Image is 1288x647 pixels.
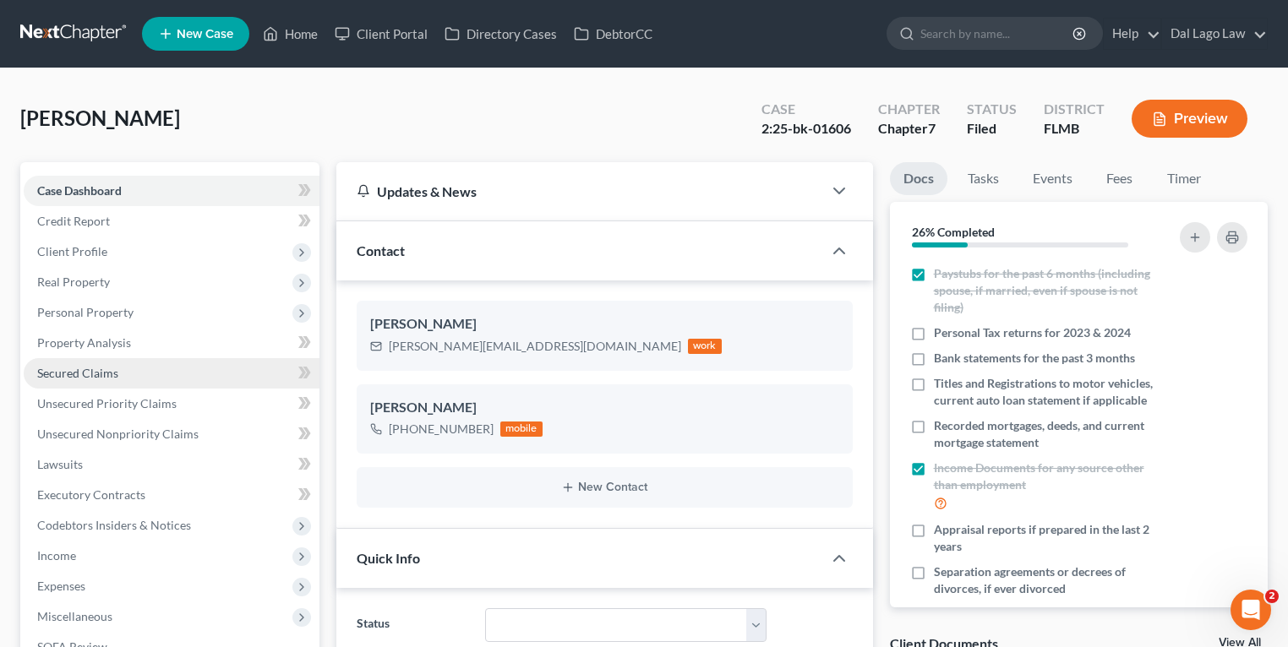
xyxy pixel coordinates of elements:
span: Separation agreements or decrees of divorces, if ever divorced [934,563,1160,597]
a: Docs [890,162,947,195]
a: Fees [1093,162,1147,195]
div: mobile [500,421,543,437]
div: [PERSON_NAME] [370,314,839,334]
span: Case Dashboard [37,183,122,198]
a: Unsecured Nonpriority Claims [24,419,319,449]
iframe: Intercom live chat [1231,590,1271,630]
a: Tasks [954,162,1012,195]
strong: 26% Completed [912,225,995,239]
div: 2:25-bk-01606 [761,119,851,139]
span: Personal Tax returns for 2023 & 2024 [934,324,1131,341]
a: Home [254,19,326,49]
div: [PERSON_NAME] [370,398,839,418]
span: Miscellaneous [37,609,112,623]
span: Contact [357,242,405,258]
span: Recorded mortgages, deeds, and current mortgage statement [934,417,1160,451]
a: Timer [1154,162,1214,195]
span: 2 [1265,590,1279,603]
div: Filed [967,119,1017,139]
a: Lawsuits [24,449,319,480]
span: Expenses [37,579,85,593]
span: Unsecured Priority Claims [37,396,177,410]
span: [PERSON_NAME] [20,106,180,130]
span: Lawsuits [37,457,83,471]
span: Bank statements for the past 3 months [934,350,1135,367]
span: Appraisal reports if prepared in the last 2 years [934,521,1160,555]
div: work [688,339,722,354]
span: 7 [928,120,936,136]
span: Real Property [37,275,110,289]
span: Client Profile [37,244,107,258]
label: Status [348,608,477,642]
button: Preview [1132,100,1247,138]
span: Quick Info [357,550,420,566]
span: Property Analysis [37,335,131,350]
div: Status [967,100,1017,119]
button: New Contact [370,481,839,494]
span: Titles and Registrations to motor vehicles, current auto loan statement if applicable [934,375,1160,409]
a: Dal Lago Law [1162,19,1267,49]
span: Unsecured Nonpriority Claims [37,427,199,441]
div: Chapter [878,100,940,119]
span: New Case [177,28,233,41]
span: Codebtors Insiders & Notices [37,518,191,532]
div: Updates & News [357,182,802,200]
div: [PERSON_NAME][EMAIL_ADDRESS][DOMAIN_NAME] [389,338,681,355]
div: Chapter [878,119,940,139]
input: Search by name... [920,18,1075,49]
a: Secured Claims [24,358,319,389]
div: [PHONE_NUMBER] [389,421,494,438]
a: Help [1104,19,1160,49]
span: Credit Report [37,214,110,228]
span: Income Documents for any source other than employment [934,459,1160,493]
a: Executory Contracts [24,480,319,510]
span: Executory Contracts [37,487,145,502]
a: Client Portal [326,19,436,49]
a: Property Analysis [24,328,319,358]
a: Events [1019,162,1086,195]
a: Unsecured Priority Claims [24,389,319,419]
div: Case [761,100,851,119]
a: Credit Report [24,206,319,237]
span: Secured Claims [37,366,118,380]
a: Case Dashboard [24,176,319,206]
span: Income [37,548,76,563]
a: Directory Cases [436,19,565,49]
span: Paystubs for the past 6 months (including spouse, if married, even if spouse is not filing) [934,265,1160,316]
div: FLMB [1044,119,1105,139]
div: District [1044,100,1105,119]
span: Personal Property [37,305,134,319]
a: DebtorCC [565,19,661,49]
